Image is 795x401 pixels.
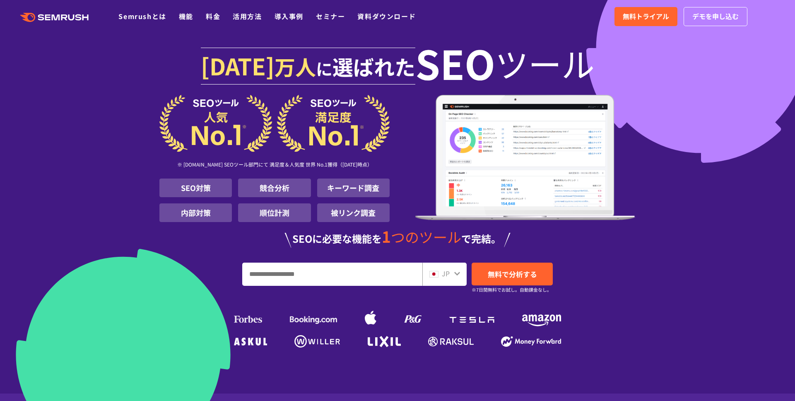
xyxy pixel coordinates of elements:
a: 料金 [206,11,220,21]
li: 競合分析 [238,179,311,197]
a: デモを申し込む [684,7,747,26]
a: 無料で分析する [472,263,553,285]
small: ※7日間無料でお試し。自動課金なし。 [472,286,552,294]
input: URL、キーワードを入力してください [243,263,422,285]
span: 無料トライアル [623,11,669,22]
span: で完結。 [461,231,501,246]
span: SEO [415,46,495,80]
span: JP [442,268,450,278]
span: つのツール [391,227,461,247]
a: 導入事例 [275,11,304,21]
a: 機能 [179,11,193,21]
div: SEOに必要な機能を [159,229,636,248]
a: Semrushとは [118,11,166,21]
span: 1 [382,225,391,247]
li: 内部対策 [159,203,232,222]
a: 資料ダウンロード [357,11,416,21]
a: セミナー [316,11,345,21]
span: 無料で分析する [488,269,537,279]
span: デモを申し込む [692,11,739,22]
a: 無料トライアル [614,7,677,26]
span: ツール [495,46,595,80]
span: [DATE] [201,49,275,82]
span: 選ばれた [332,51,415,81]
span: 万人 [275,51,316,81]
li: SEO対策 [159,179,232,197]
span: に [316,56,332,80]
li: 被リンク調査 [317,203,390,222]
li: 順位計測 [238,203,311,222]
li: キーワード調査 [317,179,390,197]
a: 活用方法 [233,11,262,21]
div: ※ [DOMAIN_NAME] SEOツール部門にて 満足度＆人気度 世界 No.1獲得（[DATE]時点） [159,152,390,179]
